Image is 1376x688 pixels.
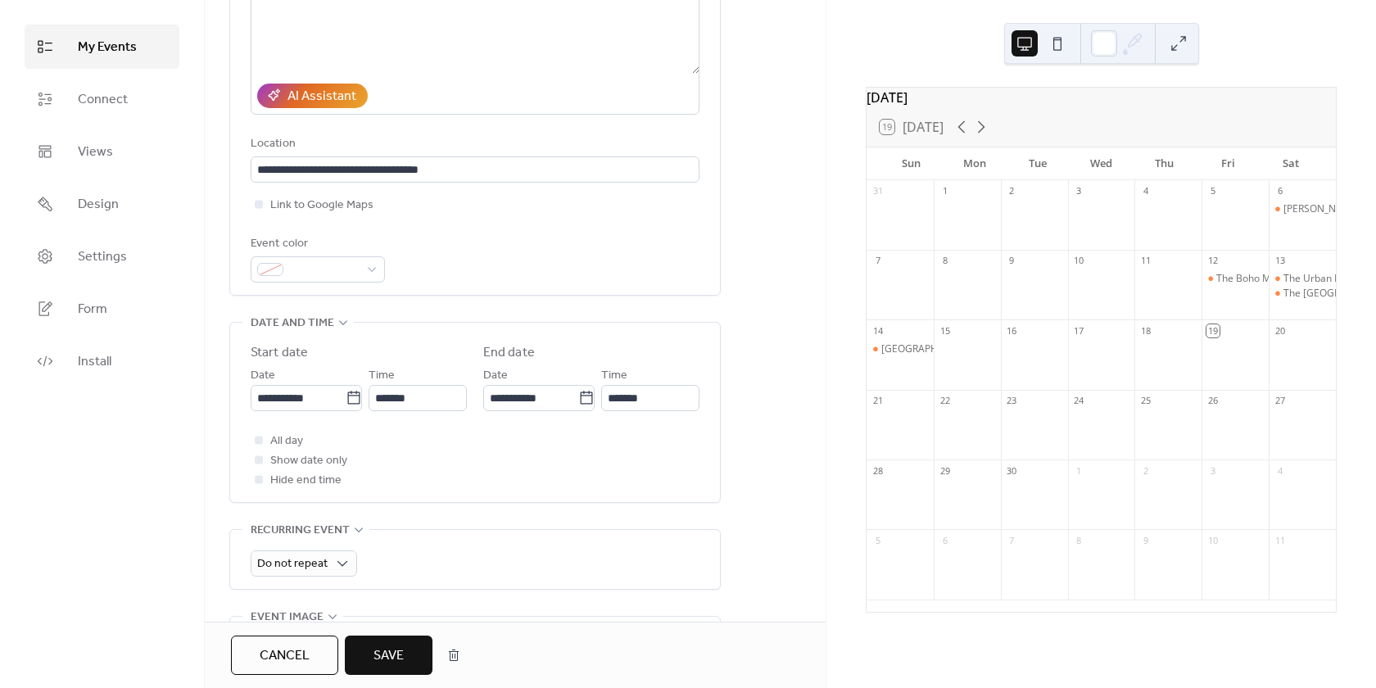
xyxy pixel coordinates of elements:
[1139,185,1152,197] div: 4
[871,255,884,267] div: 7
[25,77,179,121] a: Connect
[1139,534,1152,546] div: 9
[25,287,179,331] a: Form
[867,88,1336,107] div: [DATE]
[345,636,432,675] button: Save
[78,247,127,267] span: Settings
[939,324,951,337] div: 15
[1073,534,1085,546] div: 8
[1139,324,1152,337] div: 18
[1006,534,1018,546] div: 7
[25,25,179,69] a: My Events
[1006,255,1018,267] div: 9
[251,343,308,363] div: Start date
[939,255,951,267] div: 8
[1206,395,1219,407] div: 26
[1260,147,1323,180] div: Sat
[1274,255,1286,267] div: 13
[251,608,324,627] span: Event image
[25,129,179,174] a: Views
[1269,272,1336,286] div: The Urban Market - Garland
[257,84,368,108] button: AI Assistant
[1206,534,1219,546] div: 10
[939,185,951,197] div: 1
[251,314,334,333] span: Date and time
[270,196,373,215] span: Link to Google Maps
[1206,464,1219,477] div: 3
[78,90,128,110] span: Connect
[251,234,382,254] div: Event color
[871,395,884,407] div: 21
[1206,185,1219,197] div: 5
[1274,324,1286,337] div: 20
[25,182,179,226] a: Design
[1269,287,1336,301] div: The Cedar Market Ranch
[369,366,395,386] span: Time
[1006,324,1018,337] div: 16
[25,339,179,383] a: Install
[601,366,627,386] span: Time
[1006,185,1018,197] div: 2
[483,343,535,363] div: End date
[1073,255,1085,267] div: 10
[78,143,113,162] span: Views
[1006,464,1018,477] div: 30
[1202,272,1269,286] div: The Boho Market
[1274,185,1286,197] div: 6
[78,300,107,319] span: Form
[943,147,1006,180] div: Mon
[1274,464,1286,477] div: 4
[881,342,980,356] div: [GEOGRAPHIC_DATA]
[270,451,347,471] span: Show date only
[1139,395,1152,407] div: 25
[1006,395,1018,407] div: 23
[1139,464,1152,477] div: 2
[257,553,328,575] span: Do not repeat
[1073,324,1085,337] div: 17
[939,395,951,407] div: 22
[78,38,137,57] span: My Events
[25,234,179,278] a: Settings
[871,534,884,546] div: 5
[939,534,951,546] div: 6
[1133,147,1196,180] div: Thu
[1073,185,1085,197] div: 3
[939,464,951,477] div: 29
[1073,464,1085,477] div: 1
[270,471,342,491] span: Hide end time
[373,646,404,666] span: Save
[1274,534,1286,546] div: 11
[1206,324,1219,337] div: 19
[270,432,303,451] span: All day
[251,521,350,541] span: Recurring event
[1269,202,1336,216] div: Wylie Farmers Market
[1139,255,1152,267] div: 11
[287,87,356,106] div: AI Assistant
[871,464,884,477] div: 28
[880,147,943,180] div: Sun
[260,646,310,666] span: Cancel
[78,352,111,372] span: Install
[871,185,884,197] div: 31
[78,195,119,215] span: Design
[1007,147,1070,180] div: Tue
[1070,147,1133,180] div: Wed
[1196,147,1259,180] div: Fri
[1216,272,1295,286] div: The Boho Market
[867,342,934,356] div: Flower Mound Market
[1073,395,1085,407] div: 24
[251,134,696,154] div: Location
[1274,395,1286,407] div: 27
[1206,255,1219,267] div: 12
[231,636,338,675] button: Cancel
[251,366,275,386] span: Date
[871,324,884,337] div: 14
[483,366,508,386] span: Date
